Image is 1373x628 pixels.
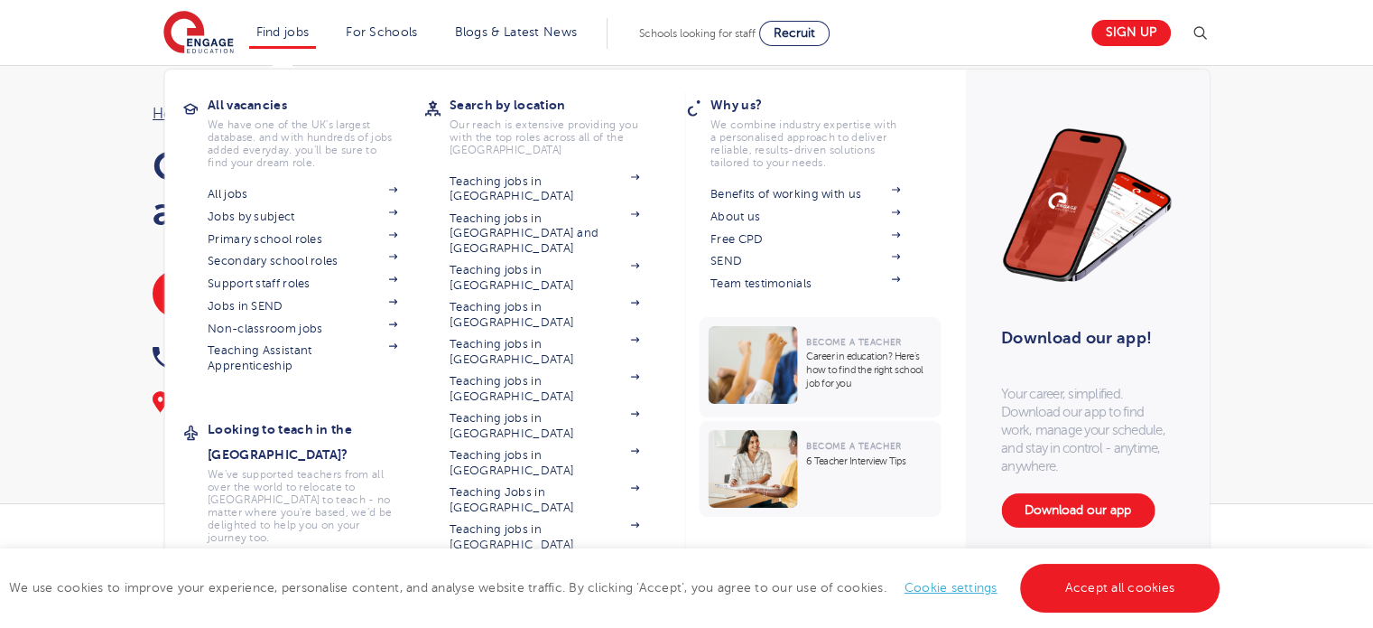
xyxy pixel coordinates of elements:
h3: Why us? [710,92,927,117]
a: All vacanciesWe have one of the UK's largest database. and with hundreds of jobs added everyday. ... [208,92,424,169]
span: Become a Teacher [806,337,901,347]
a: Team testimonials [710,277,900,291]
a: Teaching jobs in [GEOGRAPHIC_DATA] [450,174,639,204]
a: Teaching jobs in [GEOGRAPHIC_DATA] [450,448,639,478]
a: All jobs [208,187,397,202]
a: Cookie settings [905,581,997,595]
a: Benefits of working with us [710,187,900,202]
a: Teaching jobs in [GEOGRAPHIC_DATA] [450,522,639,552]
a: Support staff roles [208,277,397,291]
a: Accept all cookies [1020,564,1220,613]
p: Our reach is extensive providing you with the top roles across all of the [GEOGRAPHIC_DATA] [450,118,639,156]
p: We combine industry expertise with a personalised approach to deliver reliable, results-driven so... [710,118,900,169]
a: Free CPD [710,232,900,247]
span: Become a Teacher [806,441,901,451]
a: Teaching jobs in [GEOGRAPHIC_DATA] and [GEOGRAPHIC_DATA] [450,211,639,256]
span: Recruit [774,26,815,40]
a: Teaching jobs in [GEOGRAPHIC_DATA] [450,300,639,330]
p: We've supported teachers from all over the world to relocate to [GEOGRAPHIC_DATA] to teach - no m... [208,468,397,544]
a: For Schools [346,25,417,39]
a: Teaching jobs in [GEOGRAPHIC_DATA] [450,263,639,293]
a: Why us?We combine industry expertise with a personalised approach to deliver reliable, results-dr... [710,92,927,169]
h3: Looking to teach in the [GEOGRAPHIC_DATA]? [208,417,424,467]
a: Non-classroom jobs [208,322,397,336]
span: Schools looking for staff [639,27,756,40]
h3: Download our app! [1001,318,1164,358]
p: Your career, simplified. Download our app to find work, manage your schedule, and stay in control... [1001,385,1173,475]
span: We use cookies to improve your experience, personalise content, and analyse website traffic. By c... [9,581,1224,595]
h3: All vacancies [208,92,424,117]
a: Teaching jobs in [GEOGRAPHIC_DATA] [450,374,639,404]
a: Become a TeacherCareer in education? Here’s how to find the right school job for you [699,317,945,417]
a: Find jobs [256,25,310,39]
a: Teaching jobs in [GEOGRAPHIC_DATA] [450,411,639,441]
img: Engage Education [163,11,234,56]
a: SEND [710,254,900,268]
a: Search by locationOur reach is extensive providing you with the top roles across all of the [GEOG... [450,92,666,156]
p: We have one of the UK's largest database. and with hundreds of jobs added everyday. you'll be sur... [208,118,397,169]
a: Sign up [1091,20,1171,46]
a: Blogs & Latest News [455,25,578,39]
p: Career in education? Here’s how to find the right school job for you [806,350,932,390]
a: Teaching Assistant Apprenticeship [208,343,397,373]
a: Download our app [1001,493,1155,528]
a: Become a Teacher6 Teacher Interview Tips [699,421,945,517]
a: Teaching Jobs in [GEOGRAPHIC_DATA] [450,485,639,515]
div: Discover smarter job searching and effortless daily supply management - download our app [DATE] a... [153,391,669,467]
nav: breadcrumb [153,102,669,126]
a: Jobs in SEND [208,299,397,314]
a: Teaching jobs in [GEOGRAPHIC_DATA] [450,337,639,367]
a: Jobs by subject [208,210,397,224]
a: Recruit [759,21,830,46]
a: Secondary school roles [208,254,397,268]
p: 6 Teacher Interview Tips [806,455,932,468]
a: Primary school roles [208,232,397,247]
h1: Check out the EngageNow app! [153,144,669,234]
a: 0333 800 7800 [153,343,365,371]
a: Download the app on the App Store [153,270,408,317]
a: About us [710,210,900,224]
h3: Search by location [450,92,666,117]
a: Looking to teach in the [GEOGRAPHIC_DATA]?We've supported teachers from all over the world to rel... [208,417,424,544]
a: Home [153,106,194,122]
